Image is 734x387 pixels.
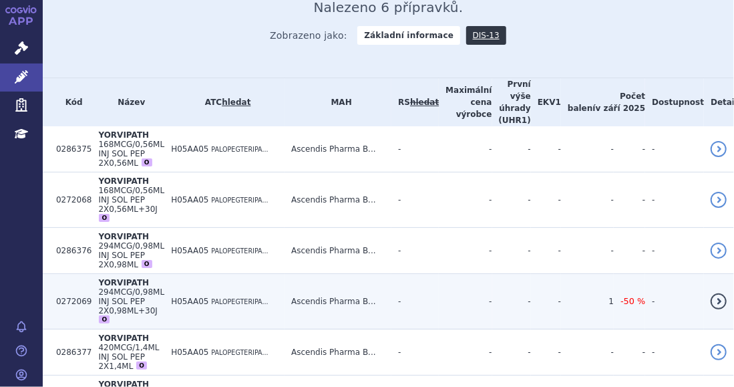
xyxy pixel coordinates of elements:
a: detail [711,141,727,157]
span: YORVIPATH [98,334,149,343]
span: PALOPEGTERIPA... [211,349,268,356]
div: O [99,315,110,324]
th: První výše úhrady (UHR1) [492,78,531,126]
div: O [136,362,147,370]
td: - [614,330,645,376]
del: hledat [410,98,439,107]
span: H05AA05 [171,348,208,357]
td: - [531,228,561,274]
td: - [492,274,531,330]
a: vyhledávání neobsahuje žádnou platnou referenční skupinu [410,98,439,107]
td: - [391,228,439,274]
span: -50 % [620,296,645,306]
td: - [492,228,531,274]
span: Zobrazeno jako: [270,26,347,45]
th: Kód [49,78,91,126]
th: Maximální cena výrobce [439,78,492,126]
a: detail [711,243,727,259]
td: - [439,228,492,274]
span: 168MCG/0,56ML INJ SOL PEP 2X0,56ML [98,140,164,168]
span: H05AA05 [171,195,208,205]
span: PALOPEGTERIPA... [211,247,268,255]
td: - [561,228,614,274]
td: - [391,330,439,376]
div: O [99,214,110,222]
div: O [142,260,152,268]
td: - [492,126,531,172]
span: 420MCG/1,4ML INJ SOL PEP 2X1,4ML [98,343,159,371]
td: - [645,228,704,274]
span: 294MCG/0,98ML INJ SOL PEP 2X0,98ML+30J [98,287,164,315]
td: - [614,228,645,274]
td: - [391,126,439,172]
span: YORVIPATH [98,232,149,241]
td: 0272069 [49,274,91,330]
td: - [492,330,531,376]
th: EKV1 [531,78,561,126]
th: ATC [164,78,285,126]
span: H05AA05 [171,144,208,154]
th: Název [91,78,164,126]
span: PALOPEGTERIPA... [211,197,268,204]
td: - [531,330,561,376]
td: 0286377 [49,330,91,376]
td: Ascendis Pharma B... [285,330,391,376]
td: - [439,172,492,228]
strong: Základní informace [357,26,460,45]
th: Počet balení [561,78,645,126]
td: - [531,274,561,330]
td: - [531,172,561,228]
td: - [531,126,561,172]
a: DIS-13 [466,26,506,45]
a: hledat [222,98,250,107]
div: O [142,158,152,166]
span: PALOPEGTERIPA... [211,298,268,305]
td: Ascendis Pharma B... [285,126,391,172]
td: - [645,126,704,172]
td: 0286376 [49,228,91,274]
td: - [439,126,492,172]
span: PALOPEGTERIPA... [211,146,268,153]
td: - [561,172,614,228]
td: Ascendis Pharma B... [285,228,391,274]
td: Ascendis Pharma B... [285,172,391,228]
td: - [561,330,614,376]
td: - [645,330,704,376]
td: - [439,274,492,330]
th: RS [391,78,439,126]
td: 1 [561,274,614,330]
td: - [391,172,439,228]
td: - [391,274,439,330]
span: YORVIPATH [98,278,149,287]
span: 294MCG/0,98ML INJ SOL PEP 2X0,98ML [98,241,164,269]
td: - [614,126,645,172]
td: 0286375 [49,126,91,172]
a: detail [711,344,727,360]
td: - [439,330,492,376]
a: detail [711,192,727,208]
span: v září 2025 [596,104,646,113]
a: detail [711,293,727,309]
span: YORVIPATH [98,130,149,140]
td: Ascendis Pharma B... [285,274,391,330]
td: - [561,126,614,172]
td: - [614,172,645,228]
span: H05AA05 [171,297,208,306]
td: - [492,172,531,228]
td: - [645,172,704,228]
span: 168MCG/0,56ML INJ SOL PEP 2X0,56ML+30J [98,186,164,214]
span: YORVIPATH [98,176,149,186]
span: H05AA05 [171,246,208,255]
th: Dostupnost [645,78,704,126]
td: 0272068 [49,172,91,228]
th: MAH [285,78,391,126]
td: - [645,274,704,330]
